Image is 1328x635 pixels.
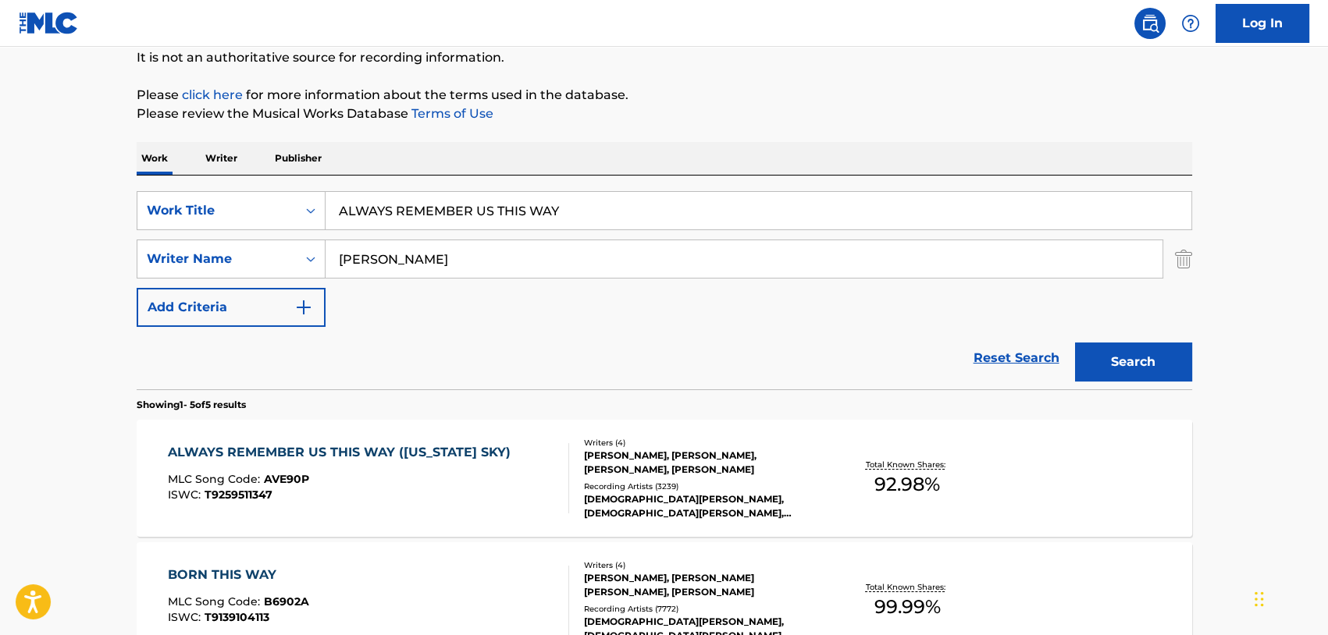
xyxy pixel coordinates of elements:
[137,86,1192,105] p: Please for more information about the terms used in the database.
[1175,8,1206,39] div: Help
[1250,560,1328,635] div: チャットウィジェット
[168,443,518,462] div: ALWAYS REMEMBER US THIS WAY ([US_STATE] SKY)
[966,341,1067,375] a: Reset Search
[874,470,940,498] span: 92.98 %
[1134,8,1166,39] a: Public Search
[205,610,269,624] span: T9139104113
[137,398,246,412] p: Showing 1 - 5 of 5 results
[168,472,264,486] span: MLC Song Code :
[205,488,272,502] span: T9259511347
[168,566,309,584] div: BORN THIS WAY
[264,472,309,486] span: AVE90P
[270,142,326,175] p: Publisher
[1075,342,1192,381] button: Search
[19,12,79,34] img: MLC Logo
[137,420,1192,537] a: ALWAYS REMEMBER US THIS WAY ([US_STATE] SKY)MLC Song Code:AVE90PISWC:T9259511347Writers (4)[PERSO...
[1181,14,1200,33] img: help
[1216,4,1309,43] a: Log In
[137,142,173,175] p: Work
[264,594,309,608] span: B6902A
[584,559,820,571] div: Writers ( 4 )
[147,250,287,268] div: Writer Name
[866,459,949,470] p: Total Known Shares:
[1175,239,1192,278] img: Delete Criterion
[584,449,820,477] div: [PERSON_NAME], [PERSON_NAME], [PERSON_NAME], [PERSON_NAME]
[137,105,1192,123] p: Please review the Musical Works Database
[182,87,243,102] a: click here
[584,603,820,615] div: Recording Artists ( 7772 )
[201,142,242,175] p: Writer
[168,488,205,502] span: ISWC :
[1250,560,1328,635] iframe: Chat Widget
[294,298,313,317] img: 9d2ae6d4665cec9f34b9.svg
[874,593,941,621] span: 99.99 %
[1141,14,1159,33] img: search
[584,571,820,599] div: [PERSON_NAME], [PERSON_NAME] [PERSON_NAME], [PERSON_NAME]
[137,48,1192,67] p: It is not an authoritative source for recording information.
[168,610,205,624] span: ISWC :
[584,481,820,492] div: Recording Artists ( 3239 )
[137,191,1192,389] form: Search Form
[168,594,264,608] span: MLC Song Code :
[147,201,287,220] div: Work Title
[866,581,949,593] p: Total Known Shares:
[408,106,493,121] a: Terms of Use
[584,437,820,449] div: Writers ( 4 )
[1255,576,1264,623] div: ドラッグ
[584,492,820,520] div: [DEMOGRAPHIC_DATA][PERSON_NAME], [DEMOGRAPHIC_DATA][PERSON_NAME], [DEMOGRAPHIC_DATA][PERSON_NAME]...
[137,288,326,327] button: Add Criteria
